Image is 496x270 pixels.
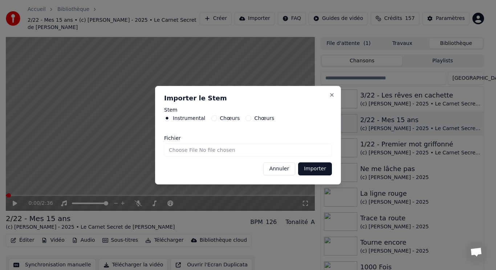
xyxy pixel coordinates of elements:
h2: Importer le Stem [164,95,332,101]
button: Importer [298,162,332,175]
label: Fichier [164,136,332,141]
button: Annuler [263,162,295,175]
label: Stem [164,107,332,112]
label: Chœurs [254,116,274,121]
label: Instrumental [173,116,206,121]
label: Chœurs [220,116,240,121]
